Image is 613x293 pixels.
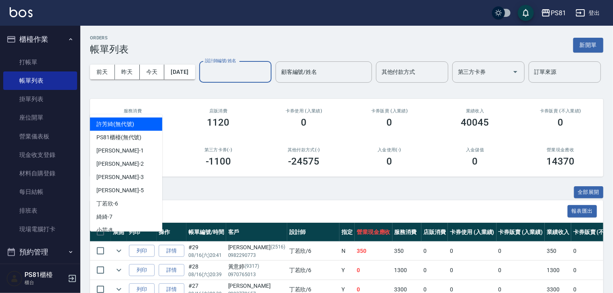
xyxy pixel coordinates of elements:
[96,226,112,234] span: 小芸 -8
[228,243,285,252] div: [PERSON_NAME]
[461,117,489,128] h3: 40045
[448,223,497,242] th: 卡券使用 (入業績)
[228,262,285,271] div: 黃意婷
[186,242,226,260] td: #29
[574,186,604,199] button: 全部展開
[90,65,115,79] button: 前天
[545,223,571,242] th: 業績收入
[355,223,392,242] th: 營業現金應收
[355,261,392,280] td: 0
[3,108,77,127] a: 座位開單
[96,199,118,208] span: 丁若欣 -6
[206,156,231,167] h3: -1100
[111,223,127,242] th: 展開
[271,147,337,153] h2: 其他付款方式(-)
[271,243,285,252] p: (2516)
[355,242,392,260] td: 350
[339,242,355,260] td: N
[90,35,129,41] h2: ORDERS
[568,207,597,215] a: 報表匯出
[442,147,508,153] h2: 入金儲值
[3,29,77,50] button: 櫃檯作業
[558,117,564,128] h3: 0
[392,261,422,280] td: 1300
[96,173,144,181] span: [PERSON_NAME] -3
[339,223,355,242] th: 指定
[3,53,77,71] a: 打帳單
[497,242,545,260] td: 0
[339,261,355,280] td: Y
[421,223,448,242] th: 店販消費
[392,223,422,242] th: 服務消費
[6,271,22,287] img: Person
[185,108,251,114] h2: 店販消費
[96,213,112,221] span: 綺綺 -7
[421,261,448,280] td: 0
[448,261,497,280] td: 0
[497,261,545,280] td: 0
[547,156,575,167] h3: 14370
[287,261,339,280] td: 丁若欣 /6
[392,242,422,260] td: 350
[288,156,320,167] h3: -24575
[159,264,184,277] a: 詳情
[140,65,165,79] button: 今天
[448,242,497,260] td: 0
[96,120,134,128] span: 許芳綺 (無代號)
[3,146,77,164] a: 現金收支登錄
[497,223,545,242] th: 卡券販賣 (入業績)
[113,245,125,257] button: expand row
[271,108,337,114] h2: 卡券使用 (入業績)
[157,223,186,242] th: 操作
[10,7,33,17] img: Logo
[129,245,155,257] button: 列印
[538,5,569,21] button: PS81
[3,242,77,262] button: 預約管理
[472,156,478,167] h3: 0
[3,90,77,108] a: 掛單列表
[205,58,236,64] label: 設計師編號/姓名
[96,146,144,155] span: [PERSON_NAME] -1
[90,44,129,55] h3: 帳單列表
[207,117,230,128] h3: 1120
[115,65,140,79] button: 昨天
[572,6,603,20] button: 登出
[100,208,568,216] span: 訂單列表
[421,242,448,260] td: 0
[129,264,155,277] button: 列印
[527,147,594,153] h2: 營業現金應收
[228,252,285,259] p: 0982290773
[113,264,125,276] button: expand row
[518,5,534,21] button: save
[3,127,77,146] a: 營業儀表板
[301,117,307,128] h3: 0
[96,186,144,195] span: [PERSON_NAME] -5
[228,282,285,290] div: [PERSON_NAME]
[356,147,423,153] h2: 入金使用(-)
[185,147,251,153] h2: 第三方卡券(-)
[159,245,184,257] a: 詳情
[551,8,566,18] div: PS81
[186,223,226,242] th: 帳單編號/時間
[387,117,392,128] h3: 0
[573,41,603,49] a: 新開單
[245,262,260,271] p: (9317)
[545,242,571,260] td: 350
[527,108,594,114] h2: 卡券販賣 (不入業績)
[186,261,226,280] td: #28
[442,108,508,114] h2: 業績收入
[228,271,285,278] p: 0970765013
[226,223,287,242] th: 客戶
[573,38,603,53] button: 新開單
[3,71,77,90] a: 帳單列表
[287,242,339,260] td: 丁若欣 /6
[96,160,144,168] span: [PERSON_NAME] -2
[509,65,522,78] button: Open
[188,271,224,278] p: 08/16 (六) 20:39
[127,223,157,242] th: 列印
[545,261,571,280] td: 1300
[3,220,77,238] a: 現場電腦打卡
[3,164,77,183] a: 材料自購登錄
[100,108,166,114] h3: 服務消費
[96,133,141,142] span: PS81櫃檯 (無代號)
